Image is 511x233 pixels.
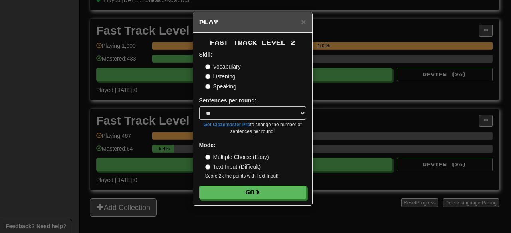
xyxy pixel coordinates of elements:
[199,51,212,58] strong: Skill:
[205,164,210,170] input: Text Input (Difficult)
[205,153,269,161] label: Multiple Choice (Easy)
[205,84,210,89] input: Speaking
[210,39,295,46] span: Fast Track Level 2
[205,72,236,80] label: Listening
[205,82,236,90] label: Speaking
[205,173,306,180] small: Score 2x the points with Text Input !
[199,96,257,104] label: Sentences per round:
[204,122,250,127] a: Get Clozemaster Pro
[301,17,306,26] span: ×
[301,18,306,26] button: Close
[199,142,216,148] strong: Mode:
[199,186,306,199] button: Go
[205,155,210,160] input: Multiple Choice (Easy)
[205,163,261,171] label: Text Input (Difficult)
[205,64,210,69] input: Vocabulary
[199,121,306,135] small: to change the number of sentences per round!
[199,18,306,26] h5: Play
[205,63,241,70] label: Vocabulary
[205,74,210,79] input: Listening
